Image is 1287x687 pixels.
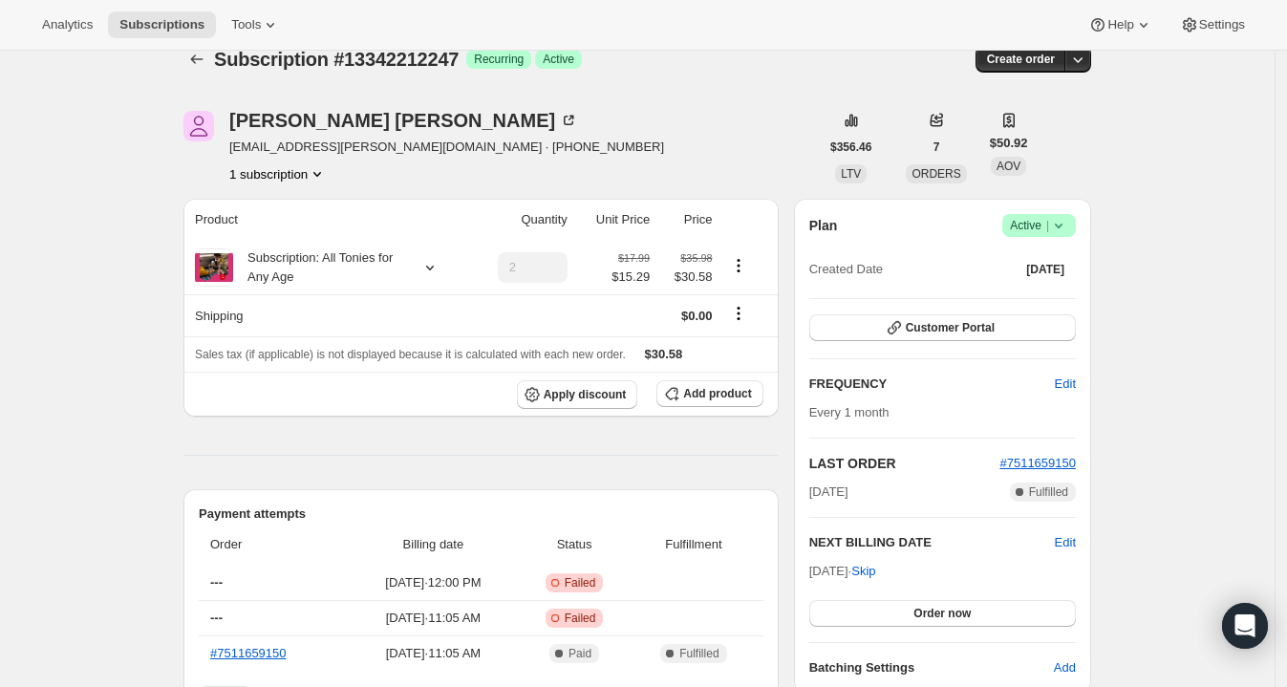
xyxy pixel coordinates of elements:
[354,573,513,592] span: [DATE] · 12:00 PM
[354,609,513,628] span: [DATE] · 11:05 AM
[199,524,348,566] th: Order
[1169,11,1256,38] button: Settings
[809,600,1076,627] button: Order now
[183,111,214,141] span: Kara Foreman
[809,405,890,419] span: Every 1 month
[233,248,405,287] div: Subscription: All Tonies for Any Age
[119,17,204,32] span: Subscriptions
[819,134,883,161] button: $356.46
[841,167,861,181] span: LTV
[565,575,596,590] span: Failed
[683,386,751,401] span: Add product
[1077,11,1164,38] button: Help
[809,483,848,502] span: [DATE]
[183,46,210,73] button: Subscriptions
[611,268,650,287] span: $15.29
[354,644,513,663] span: [DATE] · 11:05 AM
[573,199,655,241] th: Unit Price
[809,216,838,235] h2: Plan
[851,562,875,581] span: Skip
[543,52,574,67] span: Active
[999,454,1076,473] button: #7511659150
[1222,603,1268,649] div: Open Intercom Messenger
[997,160,1020,173] span: AOV
[1042,653,1087,683] button: Add
[1055,375,1076,394] span: Edit
[1015,256,1076,283] button: [DATE]
[568,646,591,661] span: Paid
[210,575,223,590] span: ---
[1107,17,1133,32] span: Help
[108,11,216,38] button: Subscriptions
[1046,218,1049,233] span: |
[220,11,291,38] button: Tools
[354,535,513,554] span: Billing date
[840,556,887,587] button: Skip
[199,505,763,524] h2: Payment attempts
[474,52,524,67] span: Recurring
[679,646,719,661] span: Fulfilled
[830,140,871,155] span: $356.46
[645,347,683,361] span: $30.58
[618,252,650,264] small: $17.99
[809,454,1000,473] h2: LAST ORDER
[1199,17,1245,32] span: Settings
[913,606,971,621] span: Order now
[1026,262,1064,277] span: [DATE]
[723,303,754,324] button: Shipping actions
[912,167,960,181] span: ORDERS
[183,199,471,241] th: Product
[990,134,1028,153] span: $50.92
[661,268,712,287] span: $30.58
[809,658,1054,677] h6: Batching Settings
[31,11,104,38] button: Analytics
[517,380,638,409] button: Apply discount
[229,138,664,157] span: [EMAIL_ADDRESS][PERSON_NAME][DOMAIN_NAME] · [PHONE_NUMBER]
[809,564,876,578] span: [DATE] ·
[906,320,995,335] span: Customer Portal
[999,456,1076,470] a: #7511659150
[1029,484,1068,500] span: Fulfilled
[933,140,940,155] span: 7
[471,199,573,241] th: Quantity
[656,380,762,407] button: Add product
[214,49,459,70] span: Subscription #13342212247
[229,111,578,130] div: [PERSON_NAME] [PERSON_NAME]
[525,535,624,554] span: Status
[809,533,1055,552] h2: NEXT BILLING DATE
[210,611,223,625] span: ---
[809,375,1055,394] h2: FREQUENCY
[655,199,718,241] th: Price
[635,535,752,554] span: Fulfillment
[1043,369,1087,399] button: Edit
[987,52,1055,67] span: Create order
[809,260,883,279] span: Created Date
[976,46,1066,73] button: Create order
[680,252,712,264] small: $35.98
[1010,216,1068,235] span: Active
[922,134,952,161] button: 7
[1055,533,1076,552] button: Edit
[809,314,1076,341] button: Customer Portal
[183,294,471,336] th: Shipping
[210,646,287,660] a: #7511659150
[565,611,596,626] span: Failed
[229,164,327,183] button: Product actions
[1054,658,1076,677] span: Add
[195,348,626,361] span: Sales tax (if applicable) is not displayed because it is calculated with each new order.
[42,17,93,32] span: Analytics
[544,387,627,402] span: Apply discount
[723,255,754,276] button: Product actions
[681,309,713,323] span: $0.00
[231,17,261,32] span: Tools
